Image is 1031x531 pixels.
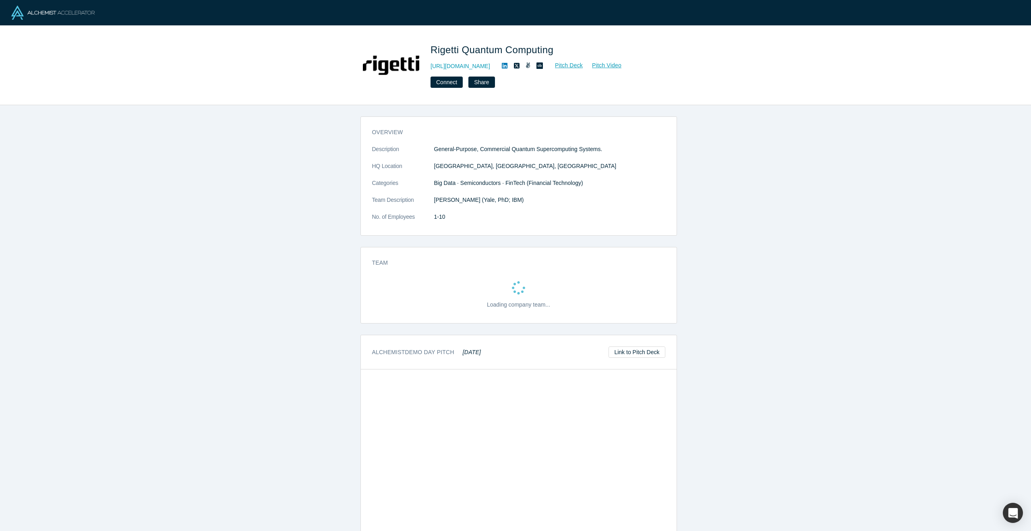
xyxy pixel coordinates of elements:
[372,213,434,230] dt: No. of Employees
[583,61,622,70] a: Pitch Video
[431,77,463,88] button: Connect
[546,61,583,70] a: Pitch Deck
[468,77,495,88] button: Share
[434,145,665,153] p: General-Purpose, Commercial Quantum Supercomputing Systems.
[434,213,665,221] dd: 1-10
[431,62,490,71] a: [URL][DOMAIN_NAME]
[431,44,556,55] span: Rigetti Quantum Computing
[487,301,550,309] p: Loading company team...
[372,179,434,196] dt: Categories
[372,145,434,162] dt: Description
[372,196,434,213] dt: Team Description
[372,128,654,137] h3: overview
[372,162,434,179] dt: HQ Location
[11,6,95,20] img: Alchemist Logo
[434,196,665,204] p: [PERSON_NAME] (Yale, PhD; IBM)
[463,349,481,355] em: [DATE]
[609,346,665,358] a: Link to Pitch Deck
[434,180,583,186] span: Big Data · Semiconductors · FinTech (Financial Technology)
[434,162,665,170] dd: [GEOGRAPHIC_DATA], [GEOGRAPHIC_DATA], [GEOGRAPHIC_DATA]
[372,259,654,267] h3: Team
[363,37,419,93] img: Rigetti Quantum Computing's Logo
[372,348,481,357] h3: Alchemist Demo Day Pitch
